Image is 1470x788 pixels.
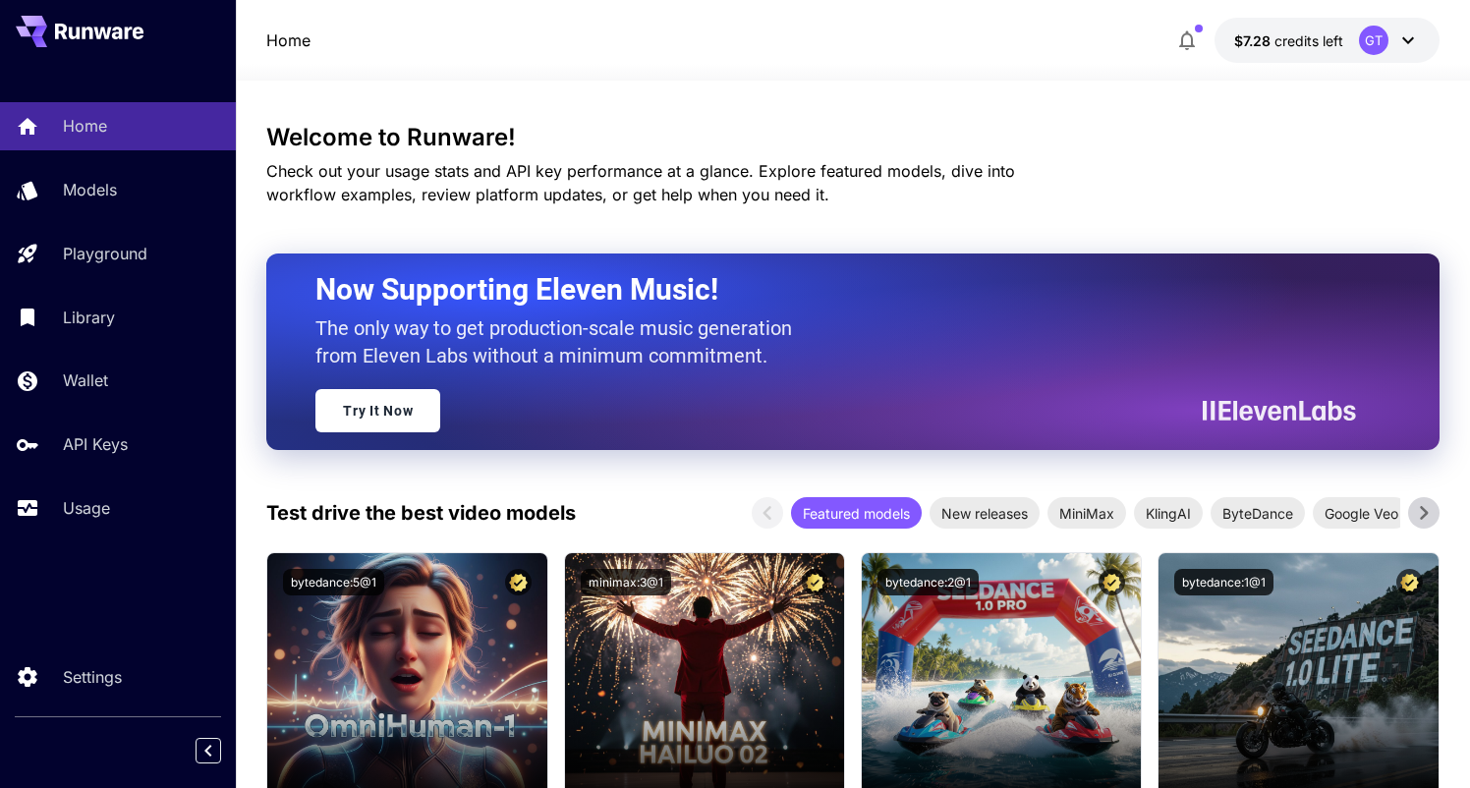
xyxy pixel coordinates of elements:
span: MiniMax [1047,503,1126,524]
button: Certified Model – Vetted for best performance and includes a commercial license. [802,569,828,595]
span: Featured models [791,503,922,524]
div: New releases [930,497,1040,529]
h3: Welcome to Runware! [266,124,1439,151]
div: ByteDance [1211,497,1305,529]
p: Library [63,306,115,329]
button: Certified Model – Vetted for best performance and includes a commercial license. [1099,569,1125,595]
span: $7.28 [1234,32,1274,49]
div: $7.27577 [1234,30,1343,51]
div: GT [1359,26,1388,55]
button: Certified Model – Vetted for best performance and includes a commercial license. [505,569,532,595]
button: bytedance:5@1 [283,569,384,595]
p: The only way to get production-scale music generation from Eleven Labs without a minimum commitment. [315,314,807,369]
div: Collapse sidebar [210,733,236,768]
p: Test drive the best video models [266,498,576,528]
button: Certified Model – Vetted for best performance and includes a commercial license. [1396,569,1423,595]
p: Wallet [63,368,108,392]
div: Featured models [791,497,922,529]
div: MiniMax [1047,497,1126,529]
button: Collapse sidebar [196,738,221,763]
button: bytedance:2@1 [877,569,979,595]
nav: breadcrumb [266,28,311,52]
button: bytedance:1@1 [1174,569,1273,595]
a: Try It Now [315,389,440,432]
p: Settings [63,665,122,689]
p: Playground [63,242,147,265]
a: Home [266,28,311,52]
span: KlingAI [1134,503,1203,524]
span: Check out your usage stats and API key performance at a glance. Explore featured models, dive int... [266,161,1015,204]
p: Home [63,114,107,138]
button: minimax:3@1 [581,569,671,595]
p: Usage [63,496,110,520]
div: Google Veo [1313,497,1410,529]
span: credits left [1274,32,1343,49]
p: Models [63,178,117,201]
div: KlingAI [1134,497,1203,529]
h2: Now Supporting Eleven Music! [315,271,1340,309]
span: New releases [930,503,1040,524]
span: Google Veo [1313,503,1410,524]
p: API Keys [63,432,128,456]
button: $7.27577GT [1215,18,1440,63]
span: ByteDance [1211,503,1305,524]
